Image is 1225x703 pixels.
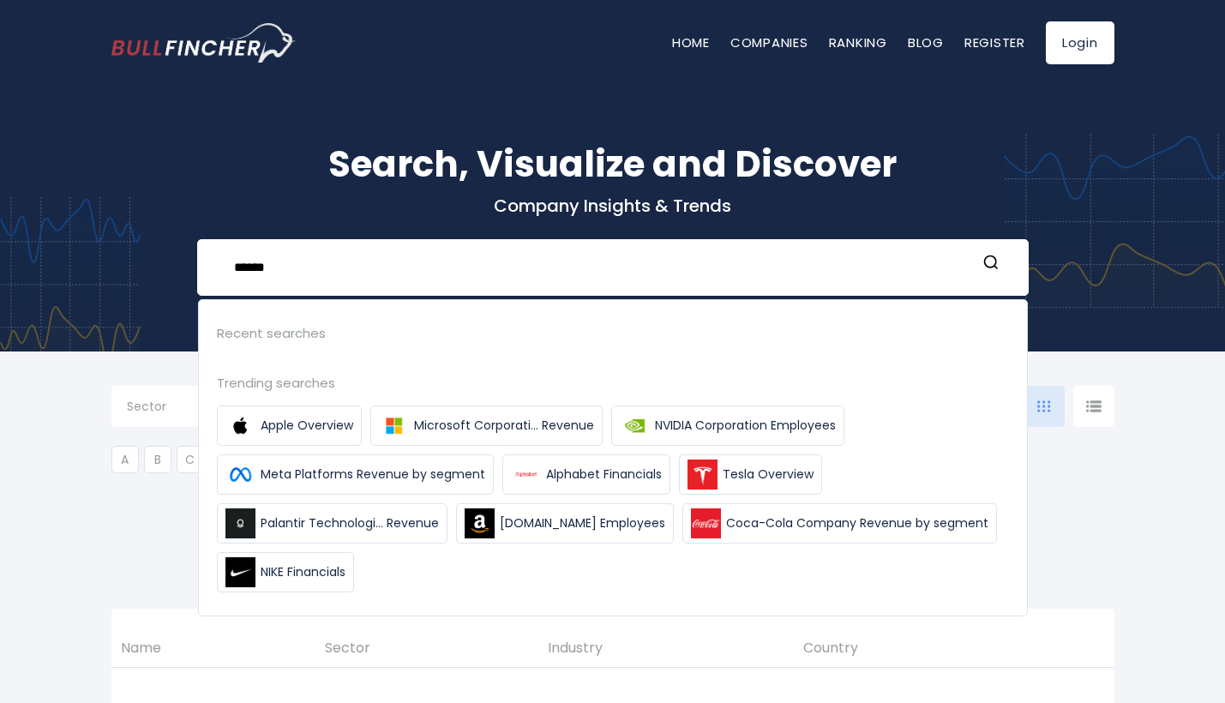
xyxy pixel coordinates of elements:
[538,630,794,667] th: Industry
[144,446,171,473] li: B
[611,406,844,446] a: NVIDIA Corporation Employees
[111,195,1114,217] p: Company Insights & Trends
[1046,21,1114,64] a: Login
[500,514,665,532] span: [DOMAIN_NAME] Employees
[794,630,1049,667] th: Country
[261,466,485,484] span: Meta Platforms Revenue by segment
[127,393,237,424] input: Selection
[217,373,1009,393] div: Trending searches
[370,406,603,446] a: Microsoft Corporati... Revenue
[908,33,944,51] a: Blog
[217,552,354,592] a: NIKE Financials
[980,254,1002,276] button: Search
[315,630,538,667] th: Sector
[502,454,670,495] a: Alphabet Financials
[964,33,1025,51] a: Register
[177,446,204,473] li: C
[723,466,814,484] span: Tesla Overview
[217,323,1009,343] div: Recent searches
[111,446,139,473] li: A
[672,33,710,51] a: Home
[111,630,316,667] th: Name
[1086,400,1102,412] img: icon-comp-list-view.svg
[730,33,808,51] a: Companies
[414,417,594,435] span: Microsoft Corporati... Revenue
[1037,400,1051,412] img: icon-comp-grid.svg
[111,23,296,63] img: bullfincher logo
[217,503,447,544] a: Palantir Technologi... Revenue
[111,23,296,63] a: Go to homepage
[655,417,836,435] span: NVIDIA Corporation Employees
[682,503,997,544] a: Coca-Cola Company Revenue by segment
[261,563,345,581] span: NIKE Financials
[217,406,362,446] a: Apple Overview
[261,514,439,532] span: Palantir Technologi... Revenue
[546,466,662,484] span: Alphabet Financials
[111,137,1114,191] h1: Search, Visualize and Discover
[217,454,494,495] a: Meta Platforms Revenue by segment
[829,33,887,51] a: Ranking
[456,503,674,544] a: [DOMAIN_NAME] Employees
[261,417,353,435] span: Apple Overview
[679,454,822,495] a: Tesla Overview
[127,399,166,414] span: Sector
[726,514,988,532] span: Coca-Cola Company Revenue by segment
